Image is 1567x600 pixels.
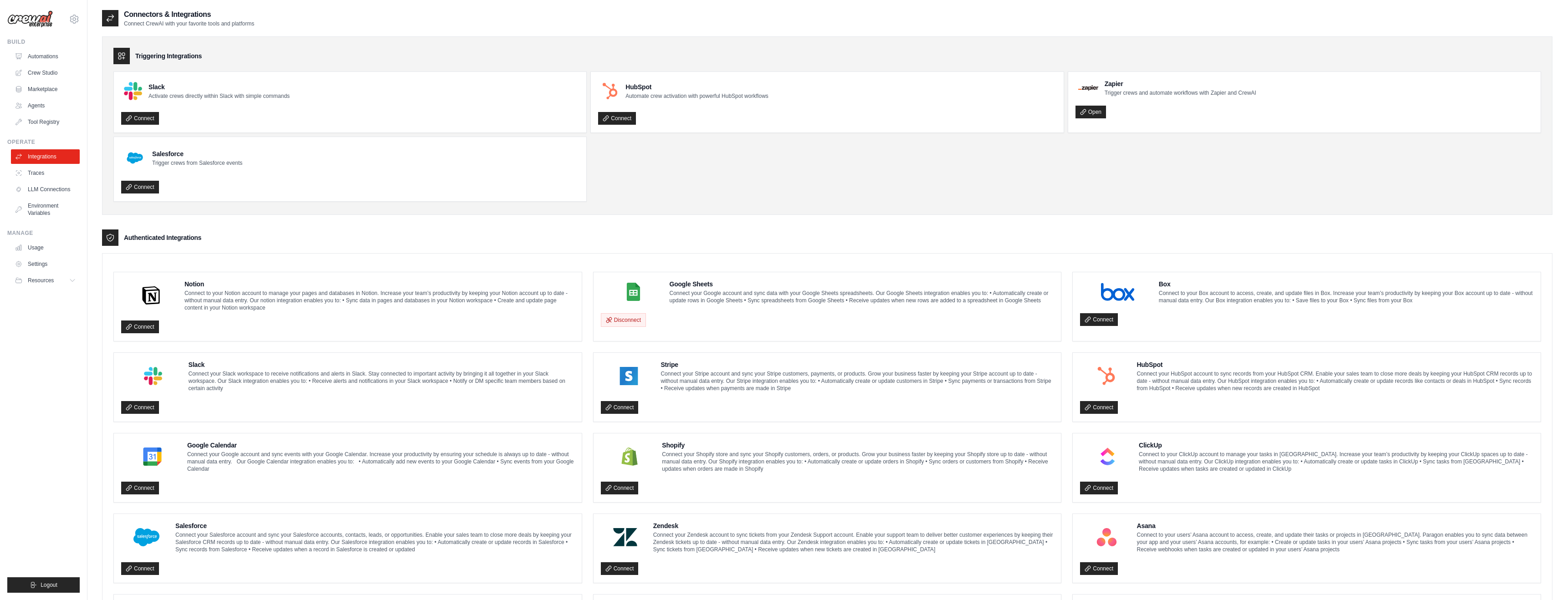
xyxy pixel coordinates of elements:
a: Connect [1080,562,1118,575]
a: Connect [121,482,159,494]
img: Google Sheets Logo [604,283,663,301]
a: Marketplace [11,82,80,97]
h4: Slack [189,360,574,369]
img: Slack Logo [124,82,142,100]
div: Manage [7,229,80,237]
img: ClickUp Logo [1083,447,1132,466]
img: Stripe Logo [604,367,655,385]
p: Connect your Google account and sync events with your Google Calendar. Increase your productivity... [187,451,574,473]
a: Traces [11,166,80,180]
p: Connect to your Box account to access, create, and update files in Box. Increase your team’s prod... [1159,290,1533,304]
a: Usage [11,240,80,255]
img: HubSpot Logo [1083,367,1130,385]
img: Box Logo [1083,283,1152,301]
span: Resources [28,277,54,284]
h4: Notion [184,280,574,289]
img: Salesforce Logo [124,147,146,169]
p: Connect your Shopify store and sync your Shopify customers, orders, or products. Grow your busine... [662,451,1054,473]
p: Connect CrewAI with your favorite tools and platforms [124,20,254,27]
p: Connect your Salesforce account and sync your Salesforce accounts, contacts, leads, or opportunit... [175,531,574,553]
a: Automations [11,49,80,64]
a: Connect [598,112,636,125]
a: Connect [121,320,159,333]
a: Tool Registry [11,115,80,129]
h4: HubSpot [1137,360,1533,369]
img: Notion Logo [124,286,178,305]
p: Connect your Slack workspace to receive notifications and alerts in Slack. Stay connected to impo... [189,370,574,392]
h4: Stripe [661,360,1054,369]
a: Settings [11,257,80,271]
span: Logout [41,581,57,589]
a: LLM Connections [11,182,80,197]
h2: Connectors & Integrations [124,9,254,20]
a: Connect [121,562,159,575]
img: Shopify Logo [604,447,656,466]
h4: Shopify [662,441,1054,450]
h4: ClickUp [1139,441,1533,450]
img: Slack Logo [124,367,182,385]
img: Zendesk Logo [604,528,647,546]
a: Connect [601,401,639,414]
img: Logo [7,10,53,28]
a: Connect [1080,401,1118,414]
a: Connect [121,112,159,125]
button: Disconnect [601,313,646,327]
p: Connect your Stripe account and sync your Stripe customers, payments, or products. Grow your busi... [661,370,1054,392]
iframe: Chat Widget [1521,556,1567,600]
img: Google Calendar Logo [124,447,181,466]
p: Trigger crews and automate workflows with Zapier and CrewAI [1105,89,1256,97]
img: HubSpot Logo [601,82,619,100]
h4: Zapier [1105,79,1256,88]
a: Connect [601,482,639,494]
a: Open [1075,106,1106,118]
a: Connect [121,181,159,193]
a: Connect [601,562,639,575]
img: Asana Logo [1083,528,1130,546]
a: Connect [121,401,159,414]
a: Environment Variables [11,198,80,220]
div: Operate [7,138,80,146]
h4: Google Calendar [187,441,574,450]
div: Widget de chat [1521,556,1567,600]
p: Connect your Google account and sync data with your Google Sheets spreadsheets. Our Google Sheets... [670,290,1054,304]
a: Crew Studio [11,66,80,80]
a: Connect [1080,482,1118,494]
a: Integrations [11,149,80,164]
h4: Box [1159,280,1533,289]
p: Connect to your users’ Asana account to access, create, and update their tasks or projects in [GE... [1137,531,1533,553]
h4: HubSpot [625,82,768,92]
div: Build [7,38,80,46]
h4: Slack [149,82,290,92]
a: Agents [11,98,80,113]
h3: Triggering Integrations [135,51,202,61]
p: Connect to your ClickUp account to manage your tasks in [GEOGRAPHIC_DATA]. Increase your team’s p... [1139,451,1533,473]
h4: Google Sheets [670,280,1054,289]
p: Connect your HubSpot account to sync records from your HubSpot CRM. Enable your sales team to clo... [1137,370,1533,392]
p: Automate crew activation with powerful HubSpot workflows [625,92,768,100]
a: Connect [1080,313,1118,326]
p: Trigger crews from Salesforce events [152,159,242,167]
p: Connect your Zendesk account to sync tickets from your Zendesk Support account. Enable your suppo... [653,531,1054,553]
h4: Zendesk [653,521,1054,530]
h3: Authenticated Integrations [124,233,201,242]
button: Resources [11,273,80,288]
img: Salesforce Logo [124,528,169,546]
h4: Salesforce [152,149,242,158]
h4: Asana [1137,521,1533,530]
img: Zapier Logo [1078,85,1098,91]
button: Logout [7,577,80,593]
h4: Salesforce [175,521,574,530]
p: Connect to your Notion account to manage your pages and databases in Notion. Increase your team’s... [184,290,574,311]
p: Activate crews directly within Slack with simple commands [149,92,290,100]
